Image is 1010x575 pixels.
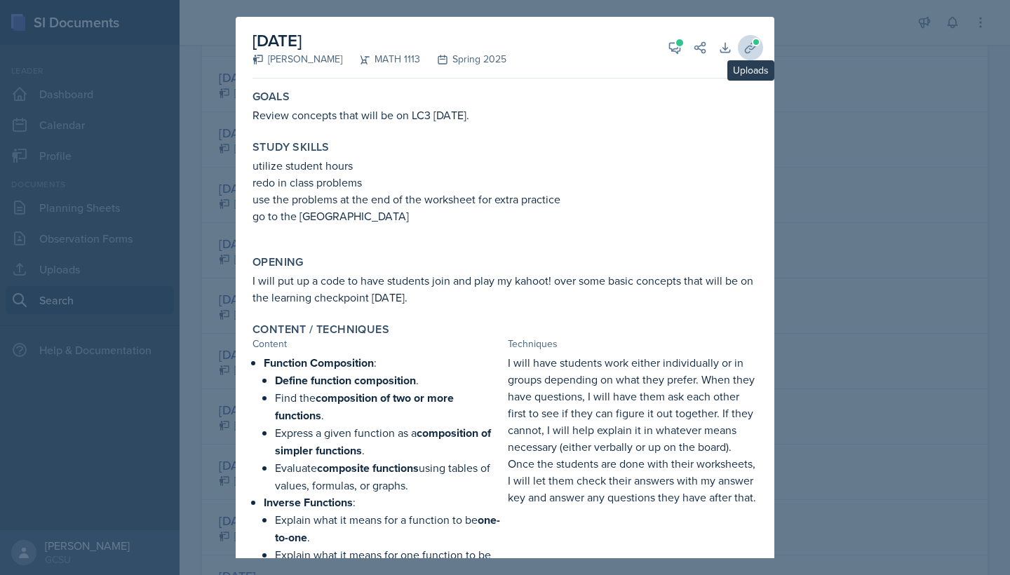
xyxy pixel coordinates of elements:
p: go to the [GEOGRAPHIC_DATA] [252,208,757,224]
p: Evaluate using tables of values, formulas, or graphs. [275,459,502,494]
div: Techniques [508,337,757,351]
p: . [275,372,502,389]
div: MATH 1113 [342,52,420,67]
p: use the problems at the end of the worksheet for extra practice [252,191,757,208]
label: Opening [252,255,304,269]
strong: Function Composition [264,355,374,371]
div: Spring 2025 [420,52,506,67]
p: utilize student hours [252,157,757,174]
p: redo in class problems [252,174,757,191]
div: Content [252,337,502,351]
p: : [264,494,502,511]
p: : [264,354,502,372]
p: Find the . [275,389,502,424]
strong: composite functions [317,460,419,476]
label: Content / Techniques [252,323,389,337]
p: Review concepts that will be on LC3 [DATE]. [252,107,757,123]
strong: Define function composition [275,372,416,388]
strong: composition of two or more functions [275,390,454,424]
label: Study Skills [252,140,330,154]
strong: Inverse Functions [264,494,353,510]
p: Express a given function as a . [275,424,502,459]
p: I will put up a code to have students join and play my kahoot! over some basic concepts that will... [252,272,757,306]
p: Explain what it means for a function to be . [275,511,502,546]
div: [PERSON_NAME] [252,52,342,67]
button: Uploads [738,35,763,60]
p: I will have students work either individually or in groups depending on what they prefer. When th... [508,354,757,506]
h2: [DATE] [252,28,506,53]
label: Goals [252,90,290,104]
